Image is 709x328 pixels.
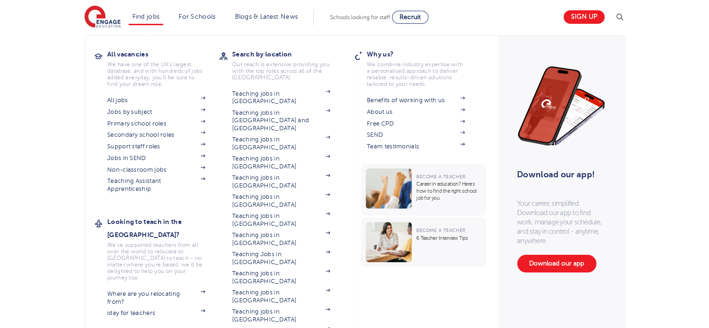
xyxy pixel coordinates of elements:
a: Become a Teacher6 Teacher Interview Tips [361,217,488,267]
a: Where are you relocating from? [107,290,205,306]
h3: Looking to teach in the [GEOGRAPHIC_DATA]? [107,215,219,241]
a: All jobs [107,97,205,104]
a: SEND [367,131,465,139]
p: Our reach is extensive providing you with the top roles across all of the [GEOGRAPHIC_DATA] [232,61,330,81]
a: All vacanciesWe have one of the UK's largest database. and with hundreds of jobs added everyday. ... [107,48,219,87]
a: Teaching Assistant Apprenticeship [107,177,205,193]
p: Your career, simplified. Download our app to find work, manage your schedule, and stay in control... [517,199,606,245]
a: Jobs in SEND [107,154,205,162]
p: We combine industry expertise with a personalised approach to deliver reliable, results-driven so... [367,61,465,87]
a: Download our app [517,255,596,272]
a: Why us?We combine industry expertise with a personalised approach to deliver reliable, results-dr... [367,48,479,87]
span: Recruit [399,14,421,21]
a: Sign up [564,10,605,24]
p: We've supported teachers from all over the world to relocate to [GEOGRAPHIC_DATA] to teach - no m... [107,242,205,281]
a: Teaching jobs in [GEOGRAPHIC_DATA] [232,155,330,170]
a: Find jobs [132,13,160,20]
a: Secondary school roles [107,131,205,139]
a: iday for teachers [107,309,205,317]
a: Search by locationOur reach is extensive providing you with the top roles across all of the [GEOG... [232,48,344,81]
a: Teaching jobs in [GEOGRAPHIC_DATA] and [GEOGRAPHIC_DATA] [232,109,330,132]
a: Free CPD [367,120,465,127]
a: Blogs & Latest News [235,13,298,20]
a: Benefits of working with us [367,97,465,104]
span: Schools looking for staff [330,14,390,21]
a: Jobs by subject [107,108,205,116]
a: For Schools [179,13,215,20]
span: Become a Teacher [416,228,465,233]
a: Teaching Jobs in [GEOGRAPHIC_DATA] [232,251,330,266]
a: Teaching jobs in [GEOGRAPHIC_DATA] [232,212,330,228]
a: Recruit [392,11,428,24]
a: Teaching jobs in [GEOGRAPHIC_DATA] [232,231,330,247]
a: Teaching jobs in [GEOGRAPHIC_DATA] [232,174,330,189]
a: Looking to teach in the [GEOGRAPHIC_DATA]?We've supported teachers from all over the world to rel... [107,215,219,281]
h3: All vacancies [107,48,219,61]
h3: Search by location [232,48,344,61]
a: Support staff roles [107,143,205,150]
a: About us [367,108,465,116]
a: Teaching jobs in [GEOGRAPHIC_DATA] [232,90,330,105]
a: Become a TeacherCareer in education? Here’s how to find the right school job for you [361,164,488,216]
h3: Why us? [367,48,479,61]
a: Primary school roles [107,120,205,127]
a: Teaching jobs in [GEOGRAPHIC_DATA] [232,289,330,304]
p: 6 Teacher Interview Tips [416,235,481,242]
p: We have one of the UK's largest database. and with hundreds of jobs added everyday. you'll be sur... [107,61,205,87]
a: Teaching jobs in [GEOGRAPHIC_DATA] [232,308,330,323]
a: Teaching jobs in [GEOGRAPHIC_DATA] [232,193,330,209]
a: Teaching jobs in [GEOGRAPHIC_DATA] [232,270,330,285]
a: Teaching jobs in [GEOGRAPHIC_DATA] [232,136,330,151]
a: Non-classroom jobs [107,166,205,174]
p: Career in education? Here’s how to find the right school job for you [416,181,481,202]
img: Engage Education [84,6,121,29]
a: Team testimonials [367,143,465,150]
span: Become a Teacher [416,174,465,179]
h3: Download our app! [517,164,601,185]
